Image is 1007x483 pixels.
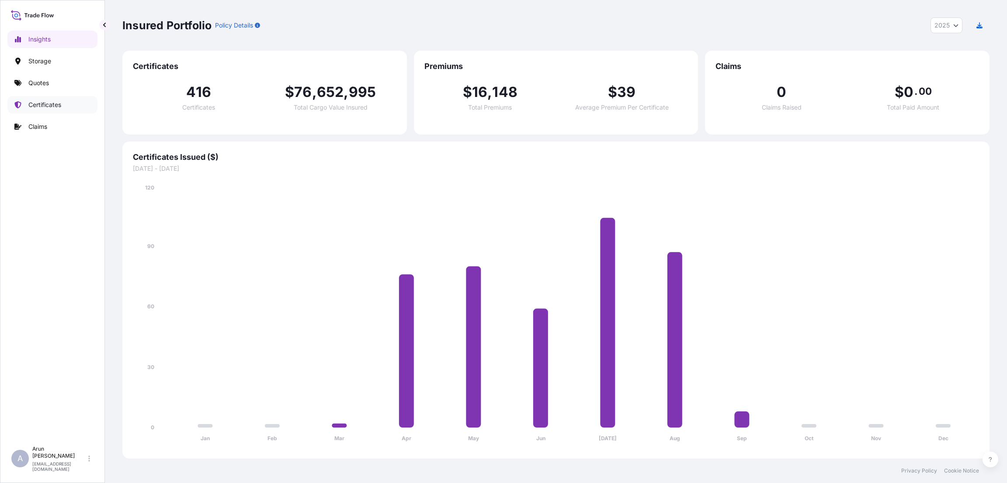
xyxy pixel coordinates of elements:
[7,52,97,70] a: Storage
[944,467,979,474] a: Cookie Notice
[17,454,23,463] span: A
[575,104,669,110] span: Average Premium Per Certificate
[402,435,411,442] tspan: Apr
[312,85,317,99] span: ,
[182,104,215,110] span: Certificates
[151,424,154,431] tspan: 0
[599,435,617,442] tspan: [DATE]
[145,184,154,191] tspan: 120
[715,61,979,72] span: Claims
[28,79,49,87] p: Quotes
[608,85,617,99] span: $
[468,435,479,442] tspan: May
[617,85,635,99] span: 39
[32,461,87,472] p: [EMAIL_ADDRESS][DOMAIN_NAME]
[349,85,376,99] span: 995
[147,303,154,310] tspan: 60
[7,74,97,92] a: Quotes
[871,435,882,442] tspan: Nov
[7,96,97,114] a: Certificates
[904,85,913,99] span: 0
[122,18,212,32] p: Insured Portfolio
[32,445,87,459] p: Arun [PERSON_NAME]
[737,435,747,442] tspan: Sep
[294,104,368,110] span: Total Cargo Value Insured
[317,85,344,99] span: 652
[7,31,97,48] a: Insights
[670,435,680,442] tspan: Aug
[133,152,979,162] span: Certificates Issued ($)
[201,435,210,442] tspan: Jan
[472,85,487,99] span: 16
[133,61,396,72] span: Certificates
[463,85,472,99] span: $
[762,104,802,110] span: Claims Raised
[424,61,688,72] span: Premiums
[492,85,517,99] span: 148
[294,85,312,99] span: 76
[28,122,47,131] p: Claims
[267,435,277,442] tspan: Feb
[28,100,61,109] p: Certificates
[7,118,97,135] a: Claims
[777,85,786,99] span: 0
[334,435,344,442] tspan: Mar
[887,104,939,110] span: Total Paid Amount
[186,85,211,99] span: 416
[934,21,950,30] span: 2025
[487,85,492,99] span: ,
[28,35,51,44] p: Insights
[805,435,814,442] tspan: Oct
[895,85,904,99] span: $
[215,21,253,30] p: Policy Details
[344,85,348,99] span: ,
[938,435,948,442] tspan: Dec
[919,88,932,95] span: 00
[147,243,154,249] tspan: 90
[28,57,51,66] p: Storage
[147,364,154,370] tspan: 30
[536,435,545,442] tspan: Jun
[931,17,962,33] button: Year Selector
[468,104,512,110] span: Total Premiums
[914,88,917,95] span: .
[133,164,979,173] span: [DATE] - [DATE]
[901,467,937,474] a: Privacy Policy
[285,85,294,99] span: $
